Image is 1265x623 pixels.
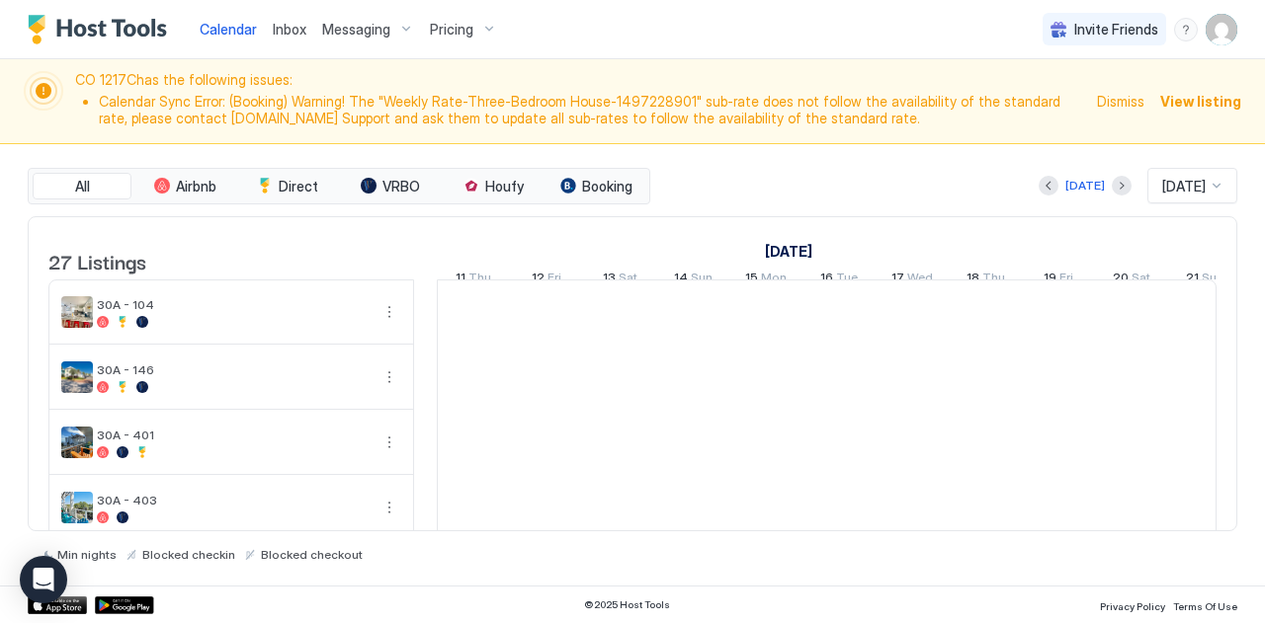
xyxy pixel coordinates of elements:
[982,270,1005,290] span: Thu
[97,297,370,312] span: 30A - 104
[33,173,131,200] button: All
[1202,270,1223,290] span: Sun
[619,270,637,290] span: Sat
[378,365,401,389] div: menu
[61,361,93,393] div: listing image
[378,300,401,324] div: menu
[548,270,561,290] span: Fri
[1108,266,1155,294] a: September 20, 2025
[820,270,833,290] span: 16
[603,270,616,290] span: 13
[1160,91,1241,112] div: View listing
[1100,594,1165,615] a: Privacy Policy
[48,246,146,275] span: 27 Listings
[341,173,440,200] button: VRBO
[200,19,257,39] a: Calendar
[142,547,235,562] span: Blocked checkin
[1206,14,1237,45] div: User profile
[322,21,390,39] span: Messaging
[75,71,1085,131] span: CO 1217C has the following issues:
[1113,270,1129,290] span: 20
[891,270,904,290] span: 17
[456,270,465,290] span: 11
[28,596,87,614] a: App Store
[1112,176,1132,195] button: Next month
[1100,600,1165,612] span: Privacy Policy
[378,365,401,389] button: More options
[691,270,713,290] span: Sun
[1173,600,1237,612] span: Terms Of Use
[273,19,306,39] a: Inbox
[261,547,363,562] span: Blocked checkout
[740,266,792,294] a: September 15, 2025
[760,237,817,266] a: September 11, 2025
[1074,21,1158,39] span: Invite Friends
[378,300,401,324] button: More options
[815,266,863,294] a: September 16, 2025
[378,496,401,519] button: More options
[669,266,717,294] a: September 14, 2025
[907,270,933,290] span: Wed
[1065,177,1105,195] div: [DATE]
[382,178,420,195] span: VRBO
[1044,270,1056,290] span: 19
[547,173,645,200] button: Booking
[468,270,491,290] span: Thu
[1173,594,1237,615] a: Terms Of Use
[582,178,632,195] span: Booking
[1097,91,1144,112] div: Dismiss
[761,270,787,290] span: Mon
[61,427,93,458] div: listing image
[532,270,545,290] span: 12
[61,492,93,523] div: listing image
[238,173,337,200] button: Direct
[28,15,176,44] a: Host Tools Logo
[135,173,234,200] button: Airbnb
[1039,176,1058,195] button: Previous month
[1039,266,1078,294] a: September 19, 2025
[99,93,1085,127] li: Calendar Sync Error: (Booking) Warning! The "Weekly Rate-Three-Bedroom House-1497228901" sub-rate...
[745,270,758,290] span: 15
[485,178,524,195] span: Houfy
[527,266,566,294] a: September 12, 2025
[97,493,370,507] span: 30A - 403
[378,430,401,454] div: menu
[1059,270,1073,290] span: Fri
[584,598,670,611] span: © 2025 Host Tools
[1181,266,1228,294] a: September 21, 2025
[1186,270,1199,290] span: 21
[1174,18,1198,41] div: menu
[444,173,543,200] button: Houfy
[61,296,93,328] div: listing image
[279,178,318,195] span: Direct
[75,178,90,195] span: All
[97,428,370,442] span: 30A - 401
[430,21,473,39] span: Pricing
[28,168,650,205] div: tab-group
[836,270,858,290] span: Tue
[57,547,117,562] span: Min nights
[95,596,154,614] a: Google Play Store
[97,362,370,377] span: 30A - 146
[962,266,1010,294] a: September 18, 2025
[451,266,496,294] a: September 11, 2025
[1062,174,1108,197] button: [DATE]
[378,496,401,519] div: menu
[1162,178,1206,195] span: [DATE]
[967,270,979,290] span: 18
[378,430,401,454] button: More options
[273,21,306,38] span: Inbox
[598,266,642,294] a: September 13, 2025
[20,556,67,603] div: Open Intercom Messenger
[674,270,688,290] span: 14
[176,178,216,195] span: Airbnb
[886,266,938,294] a: September 17, 2025
[1132,270,1150,290] span: Sat
[200,21,257,38] span: Calendar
